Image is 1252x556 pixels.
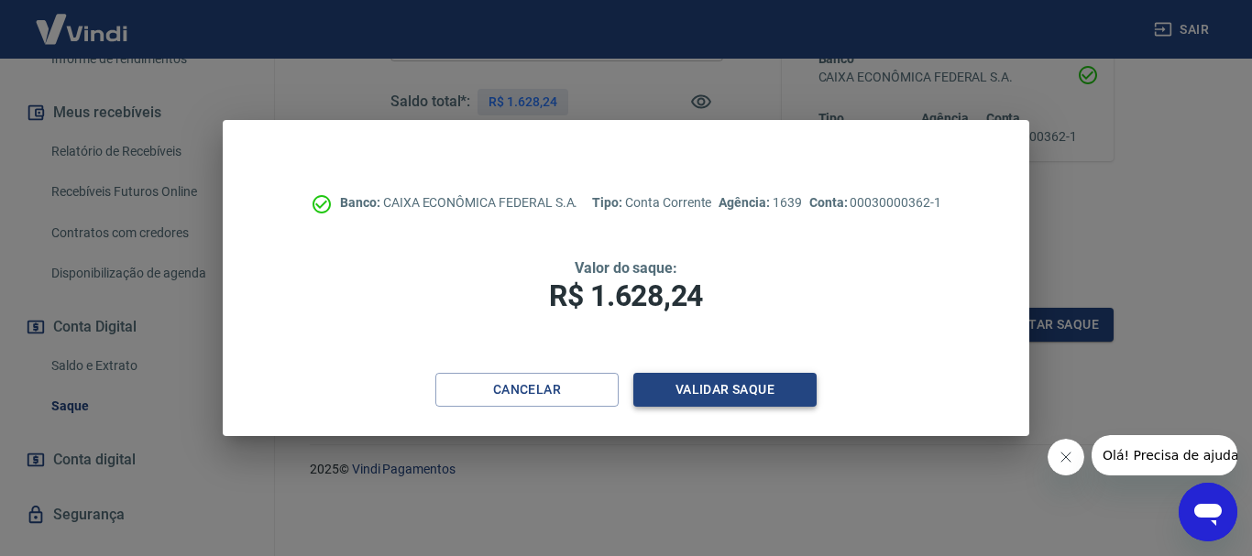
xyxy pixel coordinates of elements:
span: R$ 1.628,24 [549,278,703,313]
iframe: Botão para abrir a janela de mensagens [1179,483,1237,541]
iframe: Fechar mensagem [1048,439,1084,475]
iframe: Mensagem da empresa [1092,435,1237,475]
p: 00030000362-1 [809,193,941,213]
p: Conta Corrente [592,193,711,213]
span: Olá! Precisa de ajuda? [11,13,154,27]
p: 1639 [719,193,801,213]
button: Cancelar [435,373,619,407]
p: CAIXA ECONÔMICA FEDERAL S.A. [340,193,577,213]
span: Conta: [809,195,851,210]
span: Agência: [719,195,773,210]
span: Banco: [340,195,383,210]
button: Validar saque [633,373,817,407]
span: Valor do saque: [575,259,677,277]
span: Tipo: [592,195,625,210]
